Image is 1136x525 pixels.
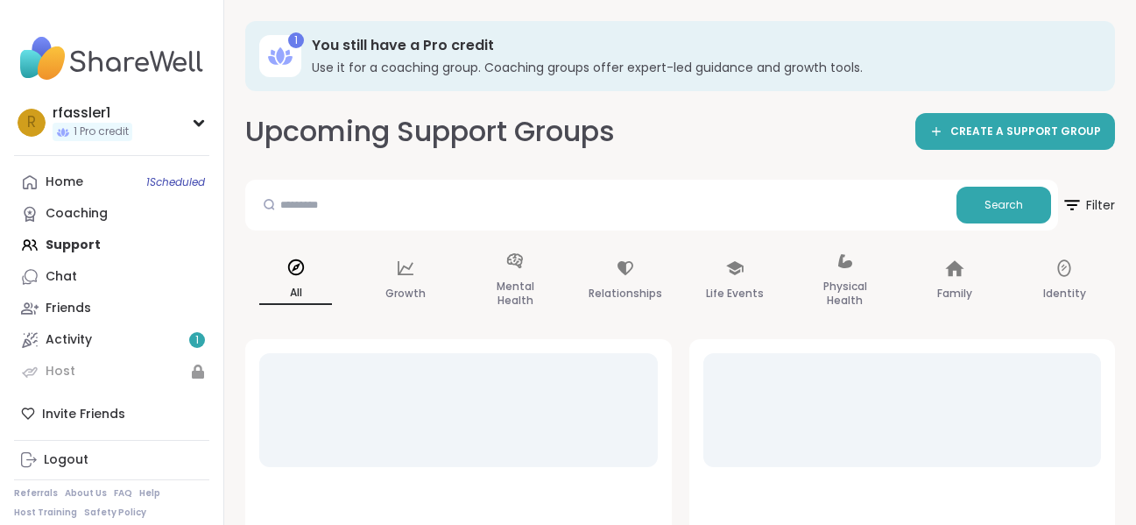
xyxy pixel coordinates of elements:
a: Host [14,356,209,387]
a: Friends [14,293,209,324]
div: Home [46,174,83,191]
a: Safety Policy [84,507,146,519]
a: Logout [14,444,209,476]
a: Activity1 [14,324,209,356]
span: r [27,111,36,134]
a: Host Training [14,507,77,519]
p: All [259,282,332,305]
div: Invite Friends [14,398,209,429]
span: 1 Scheduled [146,175,205,189]
a: FAQ [114,487,132,500]
h3: You still have a Pro credit [312,36,1090,55]
div: Coaching [46,205,108,223]
span: CREATE A SUPPORT GROUP [950,124,1101,139]
span: Search [984,197,1023,213]
div: Friends [46,300,91,317]
span: Filter [1062,184,1115,226]
p: Family [937,283,972,304]
p: Physical Health [808,276,881,311]
div: Host [46,363,75,380]
p: Relationships [589,283,662,304]
div: rfassler1 [53,103,132,123]
div: Chat [46,268,77,286]
div: Logout [44,451,88,469]
div: Activity [46,331,92,349]
a: Referrals [14,487,58,500]
a: Coaching [14,198,209,230]
p: Mental Health [479,276,552,311]
a: Home1Scheduled [14,167,209,198]
a: Help [139,487,160,500]
a: About Us [65,487,107,500]
div: 1 [288,32,304,48]
p: Identity [1043,283,1086,304]
h3: Use it for a coaching group. Coaching groups offer expert-led guidance and growth tools. [312,59,1090,76]
button: Search [956,187,1051,223]
p: Growth [385,283,426,304]
h2: Upcoming Support Groups [245,112,615,152]
img: ShareWell Nav Logo [14,28,209,89]
a: CREATE A SUPPORT GROUP [915,113,1115,150]
p: Life Events [706,283,764,304]
a: Chat [14,261,209,293]
span: 1 [195,333,199,348]
button: Filter [1062,180,1115,231]
span: 1 Pro credit [74,124,129,139]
